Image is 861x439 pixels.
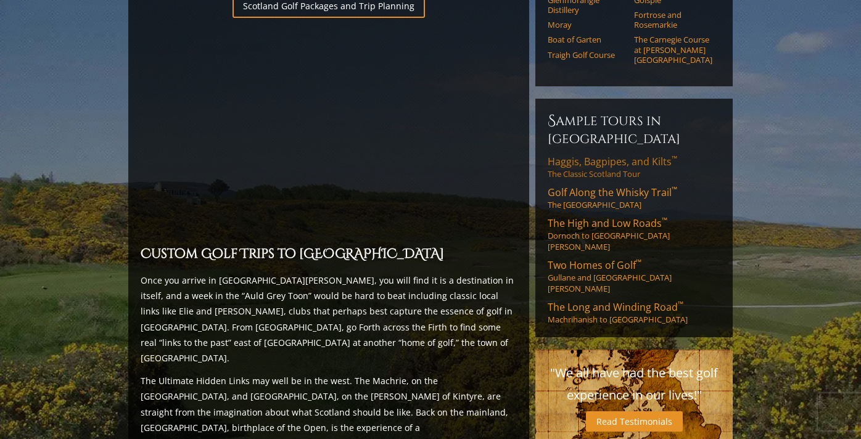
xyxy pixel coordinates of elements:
[141,25,517,237] iframe: Sir-Nick-favorite-Open-Rota-Venues
[586,411,683,432] a: Read Testimonials
[548,20,626,30] a: Moray
[634,35,712,65] a: The Carnegie Course at [PERSON_NAME][GEOGRAPHIC_DATA]
[548,258,641,272] span: Two Homes of Golf
[548,300,720,325] a: The Long and Winding Road™Machrihanish to [GEOGRAPHIC_DATA]
[634,10,712,30] a: Fortrose and Rosemarkie
[636,257,641,268] sup: ™
[548,362,720,406] p: "We all have had the best golf experience in our lives!"
[548,216,720,252] a: The High and Low Roads™Dornoch to [GEOGRAPHIC_DATA][PERSON_NAME]
[548,216,667,230] span: The High and Low Roads
[548,186,720,210] a: Golf Along the Whisky Trail™The [GEOGRAPHIC_DATA]
[548,35,626,44] a: Boat of Garten
[548,155,720,179] a: Haggis, Bagpipes, and Kilts™The Classic Scotland Tour
[548,111,720,147] h6: Sample Tours in [GEOGRAPHIC_DATA]
[672,154,677,164] sup: ™
[662,215,667,226] sup: ™
[678,299,683,310] sup: ™
[548,300,683,314] span: The Long and Winding Road
[548,258,720,294] a: Two Homes of Golf™Gullane and [GEOGRAPHIC_DATA][PERSON_NAME]
[548,50,626,60] a: Traigh Golf Course
[548,186,677,199] span: Golf Along the Whisky Trail
[141,273,517,366] p: Once you arrive in [GEOGRAPHIC_DATA][PERSON_NAME], you will find it is a destination in itself, a...
[548,155,677,168] span: Haggis, Bagpipes, and Kilts
[672,184,677,195] sup: ™
[141,244,517,265] h2: Custom Golf Trips to [GEOGRAPHIC_DATA]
